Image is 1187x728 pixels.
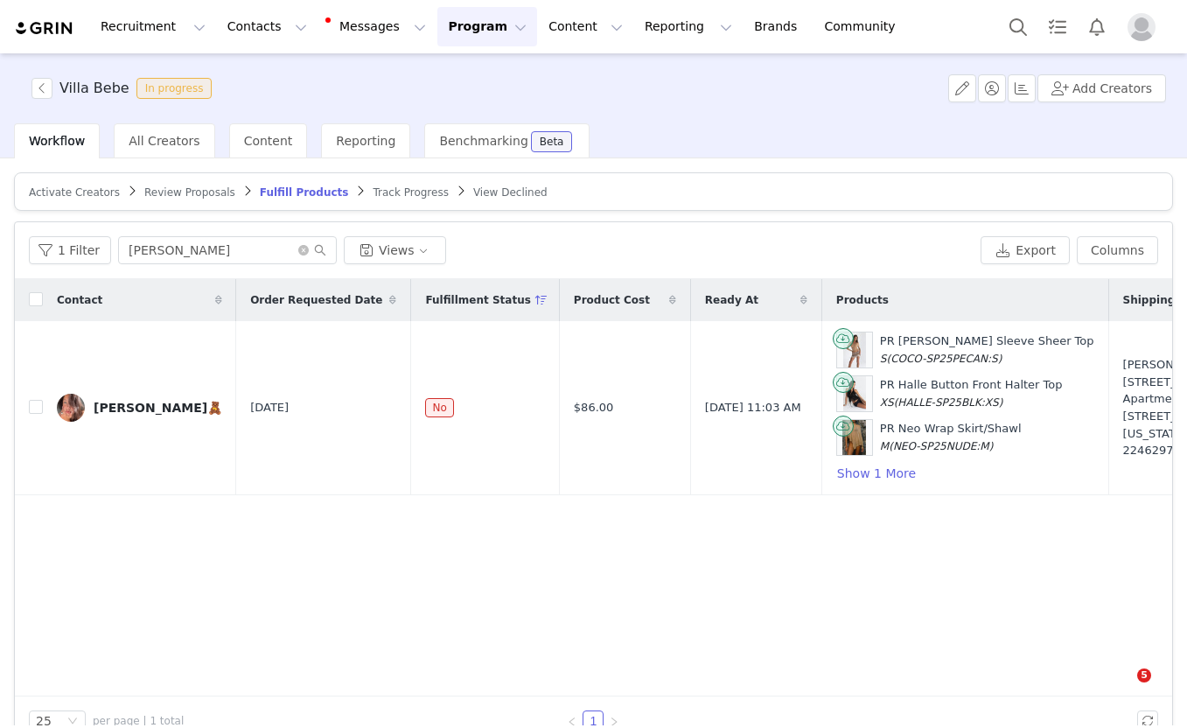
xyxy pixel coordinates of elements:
span: Ready At [705,292,758,308]
span: (NEO-SP25NUDE:M) [889,440,993,452]
span: Review Proposals [144,186,235,199]
span: S [880,353,887,365]
span: Order Requested Date [250,292,382,308]
span: [DATE] 11:03 AM [705,399,801,416]
button: Program [437,7,537,46]
i: icon: left [567,717,577,727]
h3: Villa Bebe [59,78,129,99]
button: Reporting [634,7,743,46]
span: Benchmarking [439,134,527,148]
img: 565b1e29-2d06-4e27-92e4-b9cf15906260.jpg [57,394,85,422]
a: Brands [744,7,813,46]
span: Fulfill Products [260,186,349,199]
button: Columns [1077,236,1158,264]
button: Content [538,7,633,46]
iframe: Intercom live chat [1101,668,1143,710]
div: PR Halle Button Front Halter Top [880,376,1063,410]
button: Contacts [217,7,318,46]
span: XS [880,396,894,409]
span: [object Object] [31,78,219,99]
span: In progress [136,78,213,99]
img: Product Image [843,376,867,411]
span: (COCO-SP25PECAN:S) [886,353,1002,365]
img: placeholder-profile.jpg [1128,13,1156,41]
button: Recruitment [90,7,216,46]
div: PR [PERSON_NAME] Sleeve Sheer Top [880,332,1094,367]
button: Profile [1117,13,1173,41]
i: icon: right [609,717,619,727]
div: PR Neo Wrap Skirt/Shawl [880,420,1022,454]
button: Add Creators [1037,74,1166,102]
span: Content [244,134,293,148]
span: M [880,440,889,452]
button: Views [344,236,446,264]
span: Fulfillment Status [425,292,530,308]
div: Beta [540,136,564,147]
span: All Creators [129,134,199,148]
i: icon: close-circle [298,245,309,255]
button: Search [999,7,1037,46]
span: Products [836,292,889,308]
span: $86.00 [574,399,614,416]
a: [PERSON_NAME]🧸 [57,394,222,422]
a: Community [814,7,914,46]
a: Tasks [1038,7,1077,46]
img: grin logo [14,20,75,37]
span: Contact [57,292,102,308]
img: Product Image [843,332,867,367]
span: [DATE] [250,399,289,416]
img: Product Image [842,420,866,455]
span: Workflow [29,134,85,148]
span: Track Progress [373,186,448,199]
span: Product Cost [574,292,650,308]
button: Messages [318,7,436,46]
button: Notifications [1078,7,1116,46]
span: Reporting [336,134,395,148]
button: 1 Filter [29,236,111,264]
span: 5 [1137,668,1151,682]
i: icon: search [314,244,326,256]
div: [PERSON_NAME]🧸 [94,401,222,415]
span: (HALLE-SP25BLK:XS) [894,396,1003,409]
span: View Declined [473,186,548,199]
span: No [425,398,453,417]
input: Search... [118,236,337,264]
button: Export [981,236,1070,264]
i: icon: down [67,716,78,728]
span: Activate Creators [29,186,120,199]
button: Show 1 More [836,463,917,484]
